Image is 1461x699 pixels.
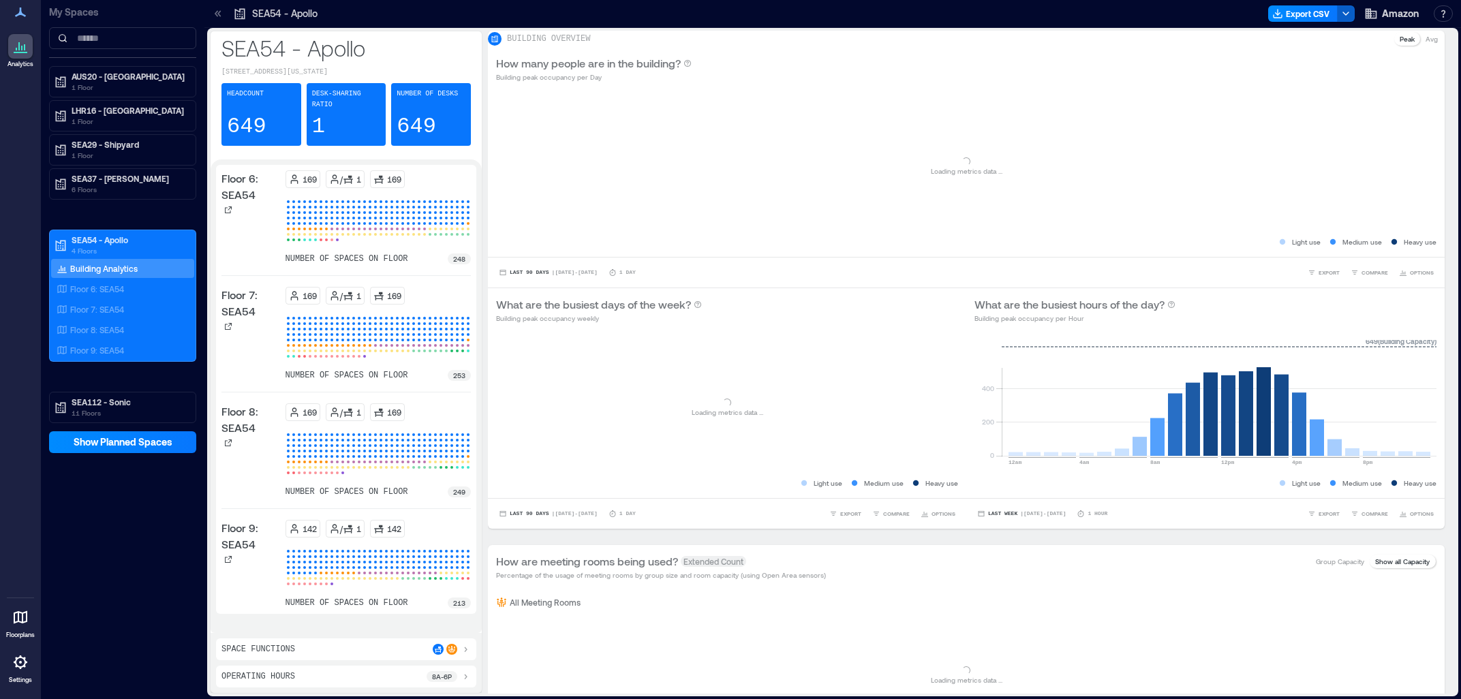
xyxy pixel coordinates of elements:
button: Show Planned Spaces [49,431,196,453]
p: Floorplans [6,631,35,639]
p: Operating Hours [221,671,295,682]
button: COMPARE [1348,266,1391,279]
p: 1 [356,523,361,534]
p: Number of Desks [397,89,458,99]
p: 169 [387,407,401,418]
p: 1 Day [619,510,636,518]
p: SEA29 - Shipyard [72,139,186,150]
tspan: 200 [982,418,994,426]
p: Medium use [1342,478,1382,488]
p: Medium use [864,478,904,488]
span: Amazon [1382,7,1419,20]
span: OPTIONS [1410,510,1434,518]
p: / [340,407,343,418]
p: BUILDING OVERVIEW [507,33,590,44]
p: Analytics [7,60,33,68]
text: 12pm [1221,459,1234,465]
button: EXPORT [827,507,864,521]
p: Loading metrics data ... [692,407,763,418]
p: 8a - 6p [432,671,452,682]
p: 142 [387,523,401,534]
p: / [340,523,343,534]
p: 11 Floors [72,407,186,418]
p: 169 [303,407,317,418]
p: Heavy use [1404,236,1436,247]
p: 1 [312,113,325,140]
span: Extended Count [681,556,746,567]
p: 1 Hour [1088,510,1107,518]
p: / [340,290,343,301]
p: number of spaces on floor [286,486,408,497]
button: Amazon [1360,3,1423,25]
p: Light use [1292,236,1321,247]
span: EXPORT [840,510,861,518]
text: 8pm [1363,459,1373,465]
p: What are the busiest days of the week? [496,296,691,313]
p: Settings [9,676,32,684]
p: 253 [453,370,465,381]
p: Light use [1292,478,1321,488]
p: number of spaces on floor [286,370,408,381]
p: Floor 8: SEA54 [70,324,124,335]
p: Space Functions [221,644,295,655]
p: 1 Floor [72,116,186,127]
button: COMPARE [870,507,912,521]
button: Last 90 Days |[DATE]-[DATE] [496,507,600,521]
span: COMPARE [883,510,910,518]
p: number of spaces on floor [286,253,408,264]
a: Floorplans [2,601,39,643]
p: Medium use [1342,236,1382,247]
p: LHR16 - [GEOGRAPHIC_DATA] [72,105,186,116]
p: My Spaces [49,5,196,19]
button: Last Week |[DATE]-[DATE] [974,507,1068,521]
button: OPTIONS [918,507,958,521]
p: SEA54 - Apollo [252,7,318,20]
p: SEA54 - Apollo [221,34,471,61]
p: Peak [1400,33,1415,44]
p: How many people are in the building? [496,55,681,72]
p: 213 [453,597,465,608]
p: 1 Floor [72,82,186,93]
a: Settings [4,646,37,688]
text: 12am [1009,459,1021,465]
p: 169 [387,290,401,301]
span: Show Planned Spaces [74,435,172,449]
span: OPTIONS [1410,268,1434,277]
p: 249 [453,486,465,497]
p: Floor 8: SEA54 [221,403,280,436]
text: 8am [1150,459,1160,465]
p: Show all Capacity [1375,556,1430,567]
p: 6 Floors [72,184,186,195]
p: Heavy use [925,478,958,488]
p: 169 [387,174,401,185]
p: number of spaces on floor [286,597,408,608]
p: 1 [356,290,361,301]
button: OPTIONS [1396,266,1436,279]
p: Building Analytics [70,263,138,274]
p: SEA54 - Apollo [72,234,186,245]
p: 1 Day [619,268,636,277]
p: Headcount [227,89,264,99]
p: Light use [814,478,842,488]
p: Floor 9: SEA54 [221,520,280,553]
tspan: 400 [982,384,994,392]
text: 4am [1079,459,1090,465]
p: How are meeting rooms being used? [496,553,678,570]
p: 4 Floors [72,245,186,256]
span: COMPARE [1362,510,1388,518]
button: Export CSV [1268,5,1338,22]
p: 169 [303,174,317,185]
p: 1 [356,407,361,418]
p: / [340,174,343,185]
p: 1 Floor [72,150,186,161]
p: AUS20 - [GEOGRAPHIC_DATA] [72,71,186,82]
a: Analytics [3,30,37,72]
button: EXPORT [1305,507,1342,521]
p: Heavy use [1404,478,1436,488]
p: 248 [453,253,465,264]
p: Floor 6: SEA54 [70,283,124,294]
p: Floor 9: SEA54 [70,345,124,356]
p: What are the busiest hours of the day? [974,296,1165,313]
p: Desk-sharing ratio [312,89,381,110]
p: Building peak occupancy weekly [496,313,702,324]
